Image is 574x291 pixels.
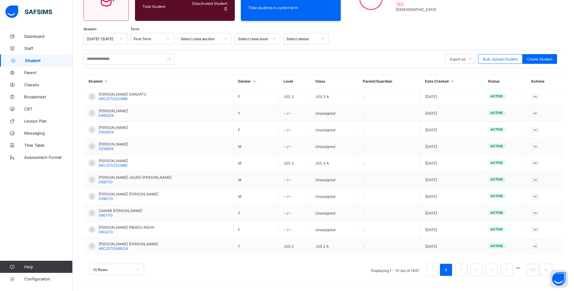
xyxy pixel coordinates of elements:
td: JSS 2 A [311,238,358,255]
span: 0587/10 [99,180,113,184]
li: 4 [485,264,497,276]
li: 2 [455,264,467,276]
span: Classes [24,82,73,87]
td: F [233,105,279,122]
span: Broadsheet [24,94,73,99]
span: Term [130,27,139,31]
a: 184 [527,266,538,274]
th: Class [311,74,358,88]
span: active [490,161,503,165]
span: Export as [450,57,465,61]
span: Messaging [24,131,73,136]
span: [PERSON_NAME] RIBADU AISHA [99,225,154,230]
td: [DATE] [420,221,483,238]
span: Student [25,58,73,63]
td: Unassigned [311,172,358,188]
th: Parent/Guardian [358,74,420,88]
td: JSS 3 [279,155,311,172]
td: M [233,188,279,205]
li: 5 [500,264,513,276]
td: [DATE] [420,88,483,105]
span: Help [24,264,72,269]
span: Parent [24,70,73,75]
span: Time Table [24,143,73,148]
th: Gender [233,74,279,88]
span: Configuration [24,276,72,281]
span: 0601/10 [99,213,113,217]
span: ARC/ST/3065/24 [99,246,128,251]
td: [DATE] [420,205,483,221]
td: Unassigned [311,205,358,221]
div: 10 Rows [93,267,133,272]
td: Unassigned [311,138,358,155]
span: active [490,127,503,132]
li: 上一页 [426,264,438,276]
td: Unassigned [311,221,358,238]
span: Total students in current term [248,5,333,10]
td: F [233,88,279,105]
i: Sort in Ascending Order [450,79,455,83]
div: Total Student [141,3,183,10]
span: 0 [224,6,227,12]
td: Unassigned [311,188,358,205]
span: Dashboard [24,34,73,39]
img: safsims [5,5,52,18]
td: --/-- [279,205,311,221]
td: F [233,238,279,255]
span: 0462/09 [99,113,113,118]
span: CBT [24,106,73,111]
td: M [233,172,279,188]
td: [DATE] [420,238,483,255]
td: F [233,221,279,238]
span: ARC/ST/23/2998 [99,96,127,101]
td: JSS 3 A [311,88,358,105]
td: [DATE] [420,155,483,172]
td: Unassigned [311,122,358,138]
a: 2 [458,266,464,274]
td: [DATE] [420,172,483,188]
span: Assessment Format [24,155,73,160]
span: active [490,194,503,198]
span: ZAINAB [PERSON_NAME] [99,208,142,213]
span: 0602/10 [99,230,113,234]
span: active [490,227,503,231]
span: Create Student [527,57,553,61]
span: Staff [24,46,73,51]
li: 3 [470,264,482,276]
td: [DATE] [420,105,483,122]
span: Bulk Upload Student [483,57,518,61]
td: M [233,138,279,155]
td: [DATE] [420,122,483,138]
span: active [490,211,503,215]
div: [DATE]-[DATE] [87,37,116,41]
span: active [490,94,503,98]
li: 下一页 [540,264,552,276]
td: --/-- [279,138,311,155]
span: [PERSON_NAME] [PERSON_NAME] [99,192,158,196]
td: JSS 3 A [311,155,358,172]
td: Unassigned [311,105,358,122]
a: 4 [488,266,494,274]
i: Sort in Ascending Order [103,79,109,83]
span: 0539/09 [99,146,113,151]
span: active [490,144,503,148]
span: [PERSON_NAME] [99,125,128,130]
span: active [490,111,503,115]
td: JSS 2 [279,238,311,255]
td: --/-- [279,172,311,188]
div: Select class section [181,37,221,41]
span: active [490,244,503,248]
i: Sort in Ascending Order [252,79,257,83]
span: Session [84,27,97,31]
li: 向后 5 页 [514,264,523,272]
div: Select status [287,37,317,41]
td: [DATE] [420,138,483,155]
li: 1 [440,264,452,276]
span: active [490,177,503,181]
td: F [233,205,279,221]
span: [PERSON_NAME] [99,109,128,113]
a: 5 [503,266,509,274]
span: [PERSON_NAME] [99,142,128,146]
button: prev page [426,264,438,276]
div: Select class level [238,37,269,41]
